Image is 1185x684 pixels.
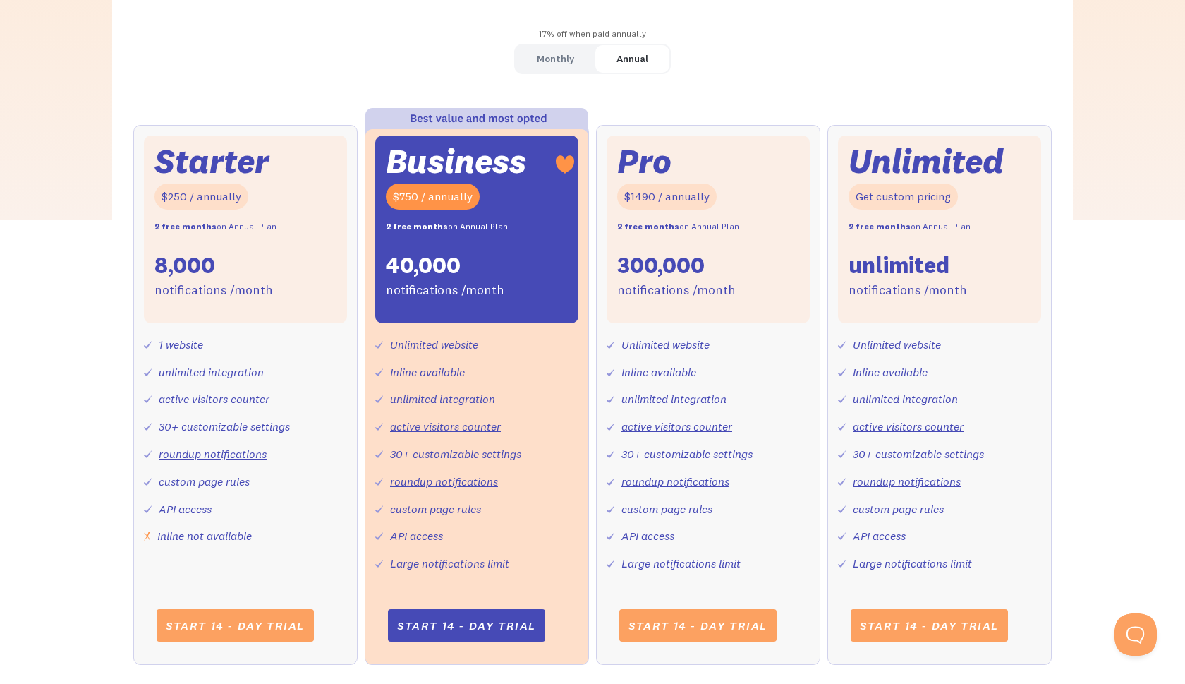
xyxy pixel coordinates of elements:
a: Start 14 - day trial [388,609,545,642]
div: Pro [617,146,671,176]
strong: 2 free months [154,221,217,232]
div: 8,000 [154,251,215,280]
div: Annual [616,49,648,69]
div: Inline available [390,362,465,383]
div: notifications /month [386,280,504,301]
a: roundup notifications [621,474,729,488]
div: notifications /month [154,280,273,301]
iframe: Toggle Customer Support [1114,613,1157,656]
div: Large notifications limit [390,553,509,574]
div: Unlimited website [390,335,478,355]
div: unlimited integration [159,362,264,383]
div: Inline not available [157,526,252,546]
div: custom page rules [853,499,944,520]
strong: 2 free months [617,221,679,232]
div: 30+ customizable settings [853,444,984,464]
div: Monthly [537,49,574,69]
strong: 2 free months [386,221,448,232]
a: Start 14 - day trial [851,609,1008,642]
div: on Annual Plan [154,217,276,237]
a: active visitors counter [390,419,501,433]
div: unlimited [849,251,949,280]
a: roundup notifications [390,474,498,488]
div: Business [386,146,526,176]
div: API access [621,526,674,546]
div: $1490 / annually [617,184,717,210]
div: Large notifications limit [853,553,972,574]
div: custom page rules [621,499,712,520]
div: API access [159,499,212,520]
div: Inline available [853,362,928,383]
div: 17% off when paid annually [112,24,1073,44]
strong: 2 free months [849,221,911,232]
div: custom page rules [390,499,481,520]
div: unlimited integration [853,389,958,409]
div: API access [390,526,443,546]
div: Unlimited [849,146,1004,176]
div: unlimited integration [621,389,727,409]
a: Start 14 - day trial [157,609,314,642]
a: active visitors counter [853,419,964,433]
div: 30+ customizable settings [159,416,290,437]
div: notifications /month [849,280,967,301]
div: 30+ customizable settings [390,444,521,464]
div: 300,000 [617,251,705,280]
div: on Annual Plan [617,217,739,237]
a: roundup notifications [159,447,267,461]
div: $750 / annually [386,184,480,210]
div: Large notifications limit [621,553,741,574]
div: on Annual Plan [849,217,971,237]
div: notifications /month [617,280,736,301]
div: Unlimited website [621,335,710,355]
div: 1 website [159,335,203,355]
div: Get custom pricing [849,184,958,210]
div: custom page rules [159,472,250,492]
div: Inline available [621,362,696,383]
div: API access [853,526,906,546]
div: Unlimited website [853,335,941,355]
a: roundup notifications [853,474,961,488]
div: on Annual Plan [386,217,508,237]
div: 40,000 [386,251,461,280]
a: active visitors counter [159,392,269,406]
div: 30+ customizable settings [621,444,753,464]
div: unlimited integration [390,389,495,409]
a: active visitors counter [621,419,732,433]
div: Starter [154,146,269,176]
div: $250 / annually [154,184,248,210]
a: Start 14 - day trial [619,609,777,642]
